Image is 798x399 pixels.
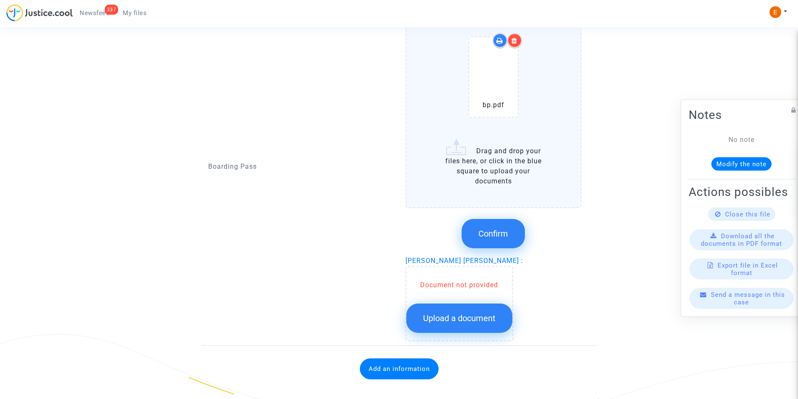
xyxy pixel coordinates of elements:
img: ACg8ocIeiFvHKe4dA5oeRFd_CiCnuxWUEc1A2wYhRJE3TTWt=s96-c [770,6,781,18]
span: Upload a document [423,313,496,323]
div: 337 [105,5,119,15]
button: Modify the note [711,157,772,170]
button: Upload a document [406,304,512,333]
div: Document not provided [406,280,512,290]
span: Newsfeed [80,9,109,17]
p: Boarding Pass [208,161,393,172]
span: Send a message in this case [711,291,785,306]
a: My files [116,7,153,19]
h2: Actions possibles [689,184,794,199]
span: My files [123,9,147,17]
a: 337Newsfeed [73,7,116,19]
div: No note [701,134,782,144]
span: Download all the documents in PDF format [701,232,782,247]
span: Confirm [478,229,508,239]
button: Confirm [462,219,525,248]
span: [PERSON_NAME] [PERSON_NAME] : [405,257,523,265]
button: Add an information [360,358,439,379]
span: Export file in Excel format [718,261,778,276]
span: Close this file [725,210,770,218]
img: jc-logo.svg [6,4,73,21]
h2: Notes [689,107,794,122]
